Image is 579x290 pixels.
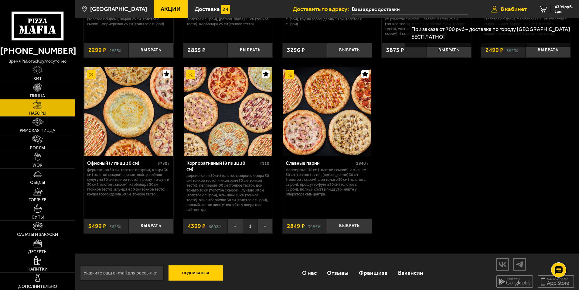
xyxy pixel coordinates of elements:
[393,263,428,283] a: Вакансии
[84,67,173,156] img: Офисный (7 пицц 30 см)
[29,198,46,202] span: Горячее
[17,233,58,237] span: Салаты и закуски
[514,259,525,270] img: tg
[188,223,206,229] span: 4399 ₽
[385,7,468,36] p: Чикен Ранч 25 см (толстое с сыром), Чикен Барбекю 25 см (толстое с сыром), Пепперони 25 см (толст...
[228,219,243,233] button: −
[282,67,372,156] a: АкционныйСлавные парни
[555,10,573,13] span: 1 шт.
[501,6,527,12] span: В кабинет
[526,43,570,58] button: Выбрать
[128,219,173,233] button: Выбрать
[354,263,393,283] a: Франшиза
[228,43,273,58] button: Выбрать
[88,47,106,53] span: 2299 ₽
[186,70,195,79] img: Акционный
[33,77,42,81] span: Хит
[356,161,369,166] span: 2840 г
[352,4,468,15] input: Ваш адрес доставки
[29,111,46,116] span: Наборы
[32,215,44,219] span: Супы
[327,43,372,58] button: Выбрать
[80,265,164,281] input: Укажите ваш e-mail для рассылки
[109,47,121,53] s: 2825 ₽
[87,167,170,196] p: Фермерская 30 см (толстое с сыром), 4 сыра 30 см (толстое с сыром), Пикантный цыплёнок сулугуни 3...
[258,219,273,233] button: +
[184,67,272,156] img: Корпоративный (8 пицц 30 см)
[183,67,273,156] a: АкционныйКорпоративный (8 пицц 30 см)
[195,6,220,12] span: Доставка
[28,250,47,254] span: Десерты
[87,70,96,79] img: Акционный
[283,67,371,156] img: Славные парни
[18,285,57,289] span: Дополнительно
[287,47,305,53] span: 3256 ₽
[30,94,45,98] span: Пицца
[506,47,519,53] s: 3823 ₽
[386,47,404,53] span: 3873 ₽
[293,6,352,12] span: Доставить по адресу:
[88,223,106,229] span: 3499 ₽
[497,259,508,270] img: vk
[87,160,156,166] div: Офисный (7 пицц 30 см)
[209,223,221,229] s: 6602 ₽
[287,223,305,229] span: 2849 ₽
[30,181,45,185] span: Обеды
[27,267,48,271] span: Напитки
[188,47,206,53] span: 2855 ₽
[322,263,354,283] a: Отзывы
[186,160,258,172] div: Корпоративный (8 пицц 30 см)
[32,163,43,167] span: WOK
[186,173,269,212] p: Деревенская 30 см (толстое с сыром), 4 сыра 30 см (тонкое тесто), Чикен Ранч 30 см (тонкое тесто)...
[161,6,181,12] span: Акции
[109,223,121,229] s: 5623 ₽
[90,6,147,12] span: [GEOGRAPHIC_DATA]
[221,5,230,14] img: 15daf4d41897b9f0e9f617042186c801.svg
[20,129,55,133] span: Римская пицца
[243,219,258,233] span: 1
[260,161,269,166] span: 4110
[308,223,320,229] s: 3985 ₽
[285,70,295,79] img: Акционный
[426,43,471,58] button: Выбрать
[30,146,45,150] span: Роллы
[411,26,573,41] p: При заказе от 700 руб – доставка по городу [GEOGRAPHIC_DATA] БЕСПЛАТНО!
[297,263,322,283] a: О нас
[485,47,503,53] span: 2499 ₽
[327,219,372,233] button: Выбрать
[128,43,173,58] button: Выбрать
[158,161,170,166] span: 3780 г
[286,160,355,166] div: Славные парни
[555,5,573,9] span: 4399 руб.
[286,167,369,196] p: Фермерская 30 см (толстое с сыром), Аль-Шам 30 см (тонкое тесто), [PERSON_NAME] 30 см (толстое с ...
[169,265,223,281] button: Подписаться
[84,67,173,156] a: АкционныйОфисный (7 пицц 30 см)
